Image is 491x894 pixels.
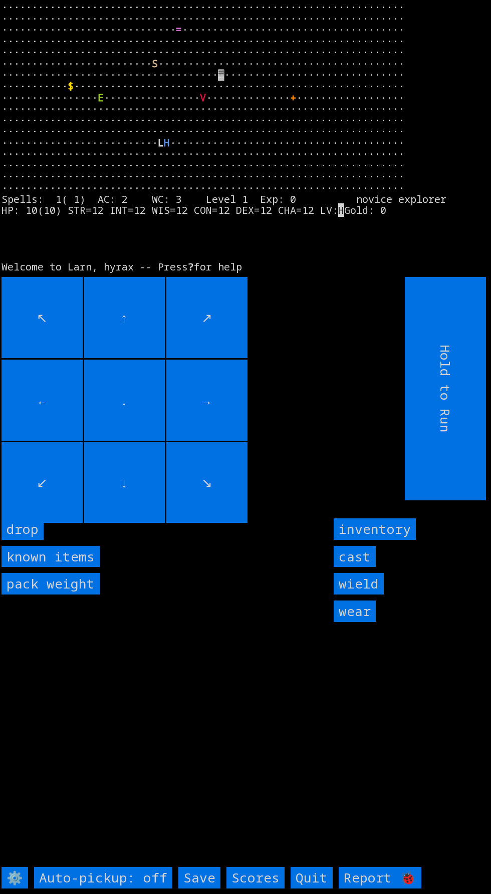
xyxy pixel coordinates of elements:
[334,573,384,594] input: wield
[2,360,83,441] input: ←
[338,203,344,217] mark: H
[339,867,421,888] input: Report 🐞
[166,277,248,358] input: ↗
[334,601,376,622] input: wear
[334,546,376,567] input: cast
[2,442,83,523] input: ↙
[84,277,165,358] input: ↑
[405,277,486,500] input: Hold to Run
[34,867,172,888] input: Auto-pickup: off
[84,360,165,441] input: .
[158,136,164,149] font: L
[291,867,333,888] input: Quit
[166,442,248,523] input: ↘
[84,442,165,523] input: ↓
[2,2,482,270] larn: ··································································· ·····························...
[2,277,83,358] input: ↖
[2,867,28,888] input: ⚙️
[188,260,194,273] b: ?
[290,91,296,104] font: +
[2,546,100,567] input: known items
[166,360,248,441] input: →
[152,57,158,70] font: S
[176,23,182,36] font: =
[2,573,100,594] input: pack weight
[178,867,220,888] input: Save
[68,79,74,93] font: $
[226,867,285,888] input: Scores
[98,91,104,104] font: E
[164,136,170,149] font: H
[334,518,416,540] input: inventory
[200,91,206,104] font: V
[2,518,44,540] input: drop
